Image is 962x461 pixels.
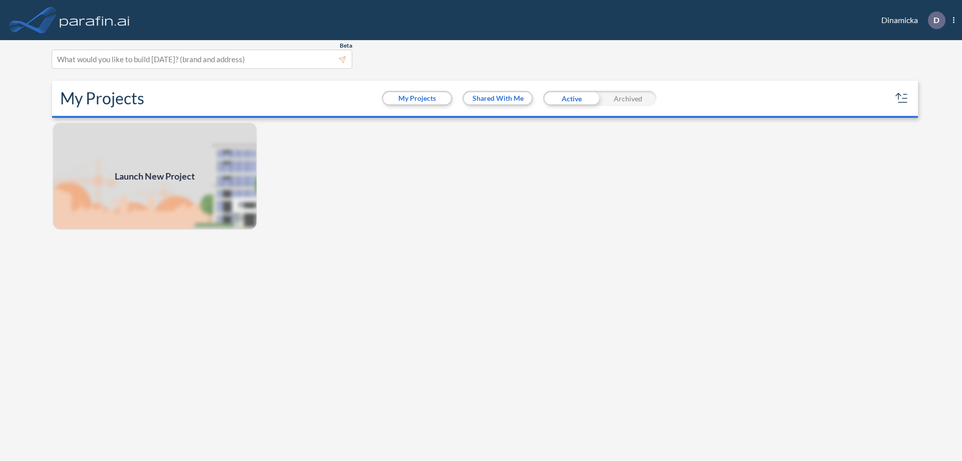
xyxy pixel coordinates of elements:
[52,122,258,230] img: add
[60,89,144,108] h2: My Projects
[52,122,258,230] a: Launch New Project
[600,91,656,106] div: Archived
[58,10,132,30] img: logo
[383,92,451,104] button: My Projects
[543,91,600,106] div: Active
[464,92,532,104] button: Shared With Me
[866,12,954,29] div: Dinamicka
[933,16,939,25] p: D
[340,42,352,50] span: Beta
[115,170,195,183] span: Launch New Project
[894,90,910,106] button: sort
